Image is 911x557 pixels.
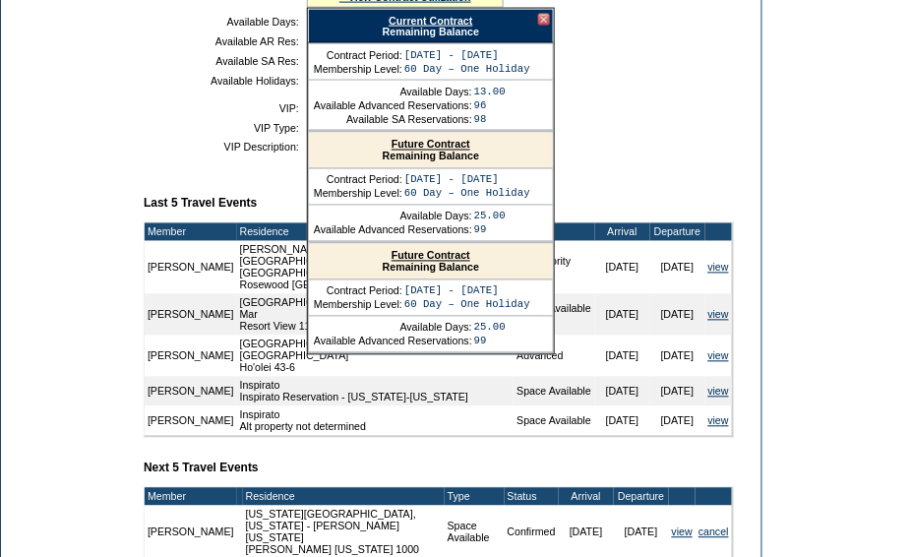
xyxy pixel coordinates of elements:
[237,223,515,241] td: Residence
[309,133,553,169] div: Remaining Balance
[314,322,472,334] td: Available Days:
[389,15,472,27] a: Current Contract
[308,9,554,43] div: Remaining Balance
[314,174,402,186] td: Contract Period:
[614,488,669,506] td: Departure
[145,488,237,506] td: Member
[309,244,553,280] div: Remaining Balance
[144,462,259,475] b: Next 5 Travel Events
[237,377,515,406] td: Inspirato Inspirato Reservation - [US_STATE]-[US_STATE]
[314,49,402,61] td: Contract Period:
[474,224,506,236] td: 99
[708,350,729,362] a: view
[445,488,505,506] td: Type
[595,241,650,294] td: [DATE]
[595,294,650,336] td: [DATE]
[474,113,506,125] td: 98
[237,406,515,436] td: Inspirato Alt property not determined
[152,102,299,114] td: VIP:
[314,336,472,347] td: Available Advanced Reservations:
[145,241,237,294] td: [PERSON_NAME]
[152,75,299,87] td: Available Holidays:
[595,406,650,436] td: [DATE]
[392,250,470,262] a: Future Contract
[144,197,257,211] b: Last 5 Travel Events
[145,294,237,336] td: [PERSON_NAME]
[404,174,530,186] td: [DATE] - [DATE]
[314,188,402,200] td: Membership Level:
[559,488,614,506] td: Arrival
[152,122,299,134] td: VIP Type:
[650,336,705,377] td: [DATE]
[404,188,530,200] td: 60 Day – One Holiday
[145,377,237,406] td: [PERSON_NAME]
[595,336,650,377] td: [DATE]
[145,223,237,241] td: Member
[708,386,729,398] a: view
[650,406,705,436] td: [DATE]
[474,336,506,347] td: 99
[152,55,299,67] td: Available SA Res:
[708,415,729,427] a: view
[314,299,402,311] td: Membership Level:
[145,336,237,377] td: [PERSON_NAME]
[514,377,594,406] td: Space Available
[474,99,506,111] td: 96
[474,322,506,334] td: 25.00
[650,223,705,241] td: Departure
[650,294,705,336] td: [DATE]
[404,63,530,75] td: 60 Day – One Holiday
[595,223,650,241] td: Arrival
[243,488,445,506] td: Residence
[237,241,515,294] td: [PERSON_NAME][GEOGRAPHIC_DATA], [GEOGRAPHIC_DATA] - Rosewood [GEOGRAPHIC_DATA] Rosewood [GEOGRAPH...
[392,139,470,151] a: Future Contract
[314,86,472,97] td: Available Days:
[474,211,506,222] td: 25.00
[650,241,705,294] td: [DATE]
[404,299,530,311] td: 60 Day – One Holiday
[314,224,472,236] td: Available Advanced Reservations:
[314,99,472,111] td: Available Advanced Reservations:
[237,294,515,336] td: [GEOGRAPHIC_DATA], [GEOGRAPHIC_DATA] - Baha Mar Resort View 118
[314,211,472,222] td: Available Days:
[314,285,402,297] td: Contract Period:
[404,285,530,297] td: [DATE] - [DATE]
[650,377,705,406] td: [DATE]
[505,488,559,506] td: Status
[514,406,594,436] td: Space Available
[152,142,299,154] td: VIP Description:
[595,377,650,406] td: [DATE]
[152,35,299,47] td: Available AR Res:
[474,86,506,97] td: 13.00
[698,526,729,538] a: cancel
[708,262,729,274] a: view
[152,16,299,28] td: Available Days:
[145,406,237,436] td: [PERSON_NAME]
[237,336,515,377] td: [GEOGRAPHIC_DATA], [US_STATE] - Ho'olei Villas at [GEOGRAPHIC_DATA] Ho'olei 43-6
[708,309,729,321] a: view
[314,63,402,75] td: Membership Level:
[314,113,472,125] td: Available SA Reservations:
[404,49,530,61] td: [DATE] - [DATE]
[672,526,693,538] a: view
